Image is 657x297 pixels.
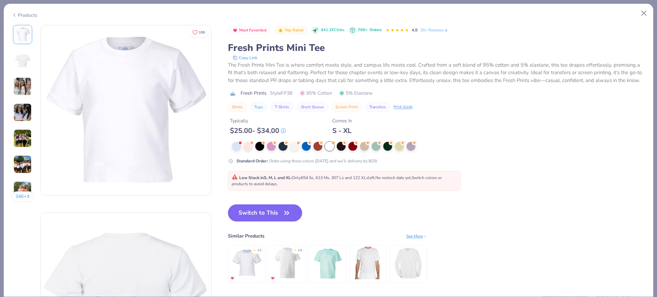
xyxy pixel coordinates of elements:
[228,91,237,96] img: brand logo
[339,90,372,97] span: 5% Elastane
[271,102,293,112] button: T-Shirts
[228,41,645,54] div: Fresh Prints Mini Tee
[13,181,32,200] img: User generated content
[41,25,211,195] img: Front
[271,276,275,280] img: MostFav.gif
[228,61,645,84] div: The Fresh Prints Mini Tee is where comfort meets style, and campus life meets cool. Crafted from ...
[271,247,304,279] img: Hanes Unisex 5.2 Oz. Comfortsoft Cotton T-Shirt
[228,232,265,240] div: Similar Products
[297,102,328,112] button: Short Sleeve
[13,77,32,96] img: User generated content
[375,175,412,180] span: No restock date yet.
[231,54,259,61] button: copy to clipboard
[14,52,31,69] img: Back
[420,27,449,33] a: 30+ Reviews
[230,126,286,135] div: $ 25.00 - $ 34.00
[392,247,425,279] img: Gildan Adult Ultra Cotton 6 Oz. Long-Sleeve Pocket T-Shirt
[311,247,344,279] img: Comfort Colors Colorblast Heavyweight T-Shirt
[228,204,302,221] button: Switch to This
[298,248,302,253] div: 4.8
[274,26,307,35] button: Badge Button
[637,7,650,20] button: Close
[365,102,390,112] button: Transfers
[230,276,234,280] img: MostFav.gif
[394,104,413,110] div: Print Guide
[199,31,205,34] span: 155
[229,26,270,35] button: Badge Button
[13,103,32,122] img: User generated content
[13,129,32,148] img: User generated content
[12,191,34,202] button: 346+
[189,27,208,37] button: Like
[236,158,268,164] strong: Standard Order :
[232,175,442,187] span: Only 654 Ss, 613 Ms, 307 Ls and 122 XLs left. Switch colors or products to avoid delays.
[241,90,267,97] span: Fresh Prints
[294,248,296,251] div: ★
[239,175,292,180] strong: Low Stock in S, M, L and XL :
[253,248,256,251] div: ★
[278,28,283,33] img: Top Rated sort
[386,25,409,36] div: 4.8 Stars
[300,90,332,97] span: 95% Cotton
[12,12,37,19] div: Products
[331,102,362,112] button: Screen Print
[321,27,344,33] span: 841.2K Clicks
[13,155,32,174] img: User generated content
[230,117,286,124] div: Typically
[228,102,247,112] button: Shirts
[406,233,427,239] div: See More
[236,158,378,164] div: Order using these colors [DATE] and we’ll delivery by 8/29.
[412,27,417,33] span: 4.8
[352,247,384,279] img: Los Angeles Apparel S/S Cotton-Poly Crew 3.8 Oz
[231,247,263,279] img: Fresh Prints Ringer Mini Tee
[358,27,382,33] div: 700+
[332,126,352,135] div: S - XL
[285,28,304,32] span: Top Rated
[14,26,31,43] img: Front
[232,28,238,33] img: Most Favorited sort
[270,90,292,97] span: Style FP38
[250,102,267,112] button: Tops
[370,27,382,32] span: Orders
[239,28,267,32] span: Most Favorited
[332,117,352,124] div: Comes In
[257,248,261,253] div: 4.6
